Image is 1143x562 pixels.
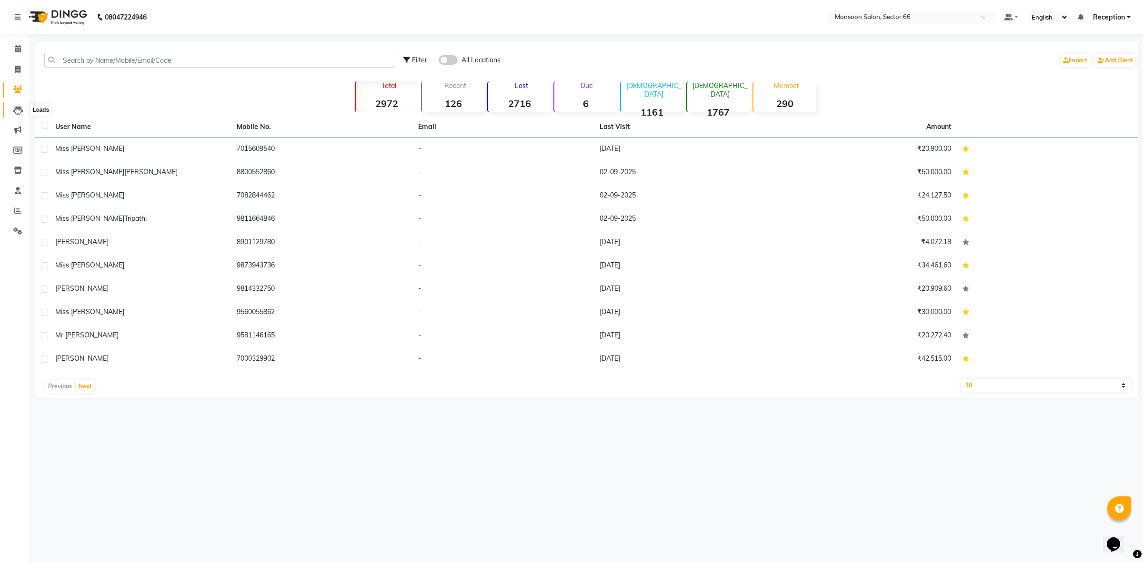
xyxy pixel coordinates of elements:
[55,168,124,176] span: Miss [PERSON_NAME]
[1103,524,1133,552] iframe: chat widget
[775,325,957,348] td: ₹20,272.40
[231,278,412,301] td: 9814332750
[488,98,551,109] strong: 2716
[412,278,594,301] td: -
[76,380,94,393] button: Next
[554,98,617,109] strong: 6
[412,56,427,64] span: Filter
[1095,54,1135,67] a: Add Client
[30,104,51,116] div: Leads
[422,98,484,109] strong: 126
[231,231,412,255] td: 8901129780
[775,185,957,208] td: ₹24,127.50
[594,255,775,278] td: [DATE]
[412,255,594,278] td: -
[231,325,412,348] td: 9581146165
[231,161,412,185] td: 8800552860
[360,81,418,90] p: Total
[621,106,683,118] strong: 1161
[231,138,412,161] td: 7015609540
[55,331,119,339] span: Mr [PERSON_NAME]
[231,301,412,325] td: 9560055862
[594,185,775,208] td: 02-09-2025
[412,325,594,348] td: -
[55,237,109,246] span: [PERSON_NAME]
[687,106,750,118] strong: 1767
[231,348,412,371] td: 7000329902
[594,138,775,161] td: [DATE]
[105,4,147,30] b: 08047224946
[412,348,594,371] td: -
[594,231,775,255] td: [DATE]
[55,144,124,153] span: Miss [PERSON_NAME]
[356,98,418,109] strong: 2972
[775,138,957,161] td: ₹20,900.00
[775,208,957,231] td: ₹50,000.00
[412,185,594,208] td: -
[757,81,816,90] p: Member
[412,208,594,231] td: -
[594,278,775,301] td: [DATE]
[775,255,957,278] td: ₹34,461.60
[55,261,124,269] span: Miss [PERSON_NAME]
[775,278,957,301] td: ₹20,909.60
[461,55,501,65] span: All Locations
[412,161,594,185] td: -
[594,208,775,231] td: 02-09-2025
[24,4,90,30] img: logo
[55,191,124,199] span: Miss [PERSON_NAME]
[426,81,484,90] p: Recent
[55,214,124,223] span: Miss [PERSON_NAME]
[594,116,775,138] th: Last Visit
[594,301,775,325] td: [DATE]
[594,161,775,185] td: 02-09-2025
[594,325,775,348] td: [DATE]
[231,208,412,231] td: 9811664846
[412,138,594,161] td: -
[921,116,957,138] th: Amount
[50,116,231,138] th: User Name
[691,81,750,99] p: [DEMOGRAPHIC_DATA]
[44,53,396,68] input: Search by Name/Mobile/Email/Code
[231,255,412,278] td: 9873943736
[775,301,957,325] td: ₹30,000.00
[594,348,775,371] td: [DATE]
[231,116,412,138] th: Mobile No.
[492,81,551,90] p: Lost
[753,98,816,109] strong: 290
[775,161,957,185] td: ₹50,000.00
[1061,54,1090,67] a: Import
[231,185,412,208] td: 7082844462
[412,116,594,138] th: Email
[556,81,617,90] p: Due
[55,354,109,363] span: [PERSON_NAME]
[55,307,124,316] span: Miss [PERSON_NAME]
[412,231,594,255] td: -
[625,81,683,99] p: [DEMOGRAPHIC_DATA]
[124,168,178,176] span: [PERSON_NAME]
[775,348,957,371] td: ₹42,515.00
[1093,12,1125,22] span: Reception
[124,214,147,223] span: tripathi
[412,301,594,325] td: -
[775,231,957,255] td: ₹4,072.18
[55,284,109,293] span: [PERSON_NAME]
